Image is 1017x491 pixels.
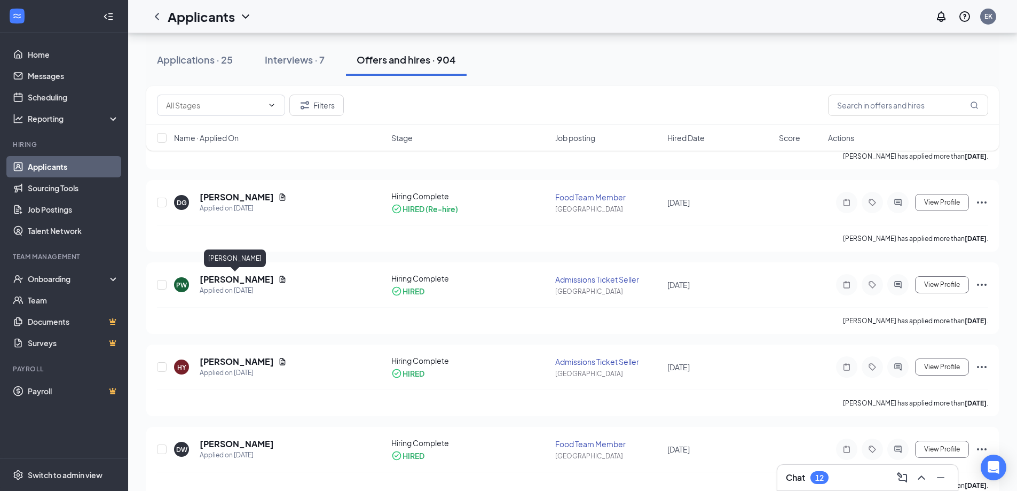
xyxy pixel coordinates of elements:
[391,191,549,201] div: Hiring Complete
[924,446,960,453] span: View Profile
[975,278,988,291] svg: Ellipses
[239,10,252,23] svg: ChevronDown
[200,285,287,296] div: Applied on [DATE]
[267,101,276,110] svg: ChevronDown
[357,53,456,66] div: Offers and hires · 904
[278,357,287,366] svg: Document
[915,471,928,484] svg: ChevronUp
[828,133,854,143] span: Actions
[28,311,119,332] a: DocumentsCrown
[13,252,117,261] div: Team Management
[403,368,424,379] div: HIRED
[403,204,458,214] div: HIRED (Re-hire)
[915,441,969,458] button: View Profile
[403,286,424,297] div: HIRED
[866,445,879,454] svg: Tag
[965,317,987,325] b: [DATE]
[391,286,402,297] svg: CheckmarkCircle
[157,53,233,66] div: Applications · 25
[391,355,549,366] div: Hiring Complete
[828,95,988,116] input: Search in offers and hires
[403,450,424,461] div: HIRED
[924,363,960,371] span: View Profile
[13,113,23,124] svg: Analysis
[975,361,988,373] svg: Ellipses
[176,280,187,290] div: PW
[28,65,119,87] a: Messages
[265,53,325,66] div: Interviews · 7
[975,443,988,456] svg: Ellipses
[12,11,22,21] svg: WorkstreamLogo
[28,274,110,284] div: Onboarding
[935,10,948,23] svg: Notifications
[278,275,287,284] svg: Document
[28,177,119,199] a: Sourcing Tools
[204,250,266,267] div: [PERSON_NAME]
[168,7,235,26] h1: Applicants
[667,133,705,143] span: Hired Date
[28,156,119,177] a: Applicants
[13,140,117,149] div: Hiring
[391,450,402,461] svg: CheckmarkCircle
[924,199,960,206] span: View Profile
[975,196,988,209] svg: Ellipses
[667,445,690,454] span: [DATE]
[166,99,263,111] input: All Stages
[151,10,163,23] svg: ChevronLeft
[866,198,879,207] svg: Tag
[815,473,824,482] div: 12
[28,332,119,354] a: SurveysCrown
[965,481,987,489] b: [DATE]
[984,12,992,21] div: EK
[174,133,239,143] span: Name · Applied On
[840,280,853,289] svg: Note
[200,368,287,378] div: Applied on [DATE]
[289,95,344,116] button: Filter Filters
[786,472,805,484] h3: Chat
[892,198,904,207] svg: ActiveChat
[667,198,690,207] span: [DATE]
[555,369,660,378] div: [GEOGRAPHIC_DATA]
[866,363,879,371] svg: Tag
[932,469,949,486] button: Minimize
[866,280,879,289] svg: Tag
[965,399,987,407] b: [DATE]
[555,439,660,449] div: Food Team Member
[298,99,311,112] svg: Filter
[892,280,904,289] svg: ActiveChat
[200,274,274,285] h5: [PERSON_NAME]
[958,10,971,23] svg: QuestionInfo
[28,220,119,241] a: Talent Network
[200,356,274,368] h5: [PERSON_NAME]
[915,276,969,293] button: View Profile
[200,191,274,203] h5: [PERSON_NAME]
[391,133,413,143] span: Stage
[391,273,549,284] div: Hiring Complete
[924,281,960,289] span: View Profile
[913,469,930,486] button: ChevronUp
[840,363,853,371] svg: Note
[667,362,690,372] span: [DATE]
[981,455,1006,480] div: Open Intercom Messenger
[391,204,402,214] svg: CheckmarkCircle
[391,368,402,379] svg: CheckmarkCircle
[555,192,660,202] div: Food Team Member
[840,445,853,454] svg: Note
[200,450,274,461] div: Applied on [DATE]
[200,438,274,450] h5: [PERSON_NAME]
[176,445,187,454] div: DW
[555,451,660,461] div: [GEOGRAPHIC_DATA]
[555,287,660,296] div: [GEOGRAPHIC_DATA]
[915,194,969,211] button: View Profile
[892,363,904,371] svg: ActiveChat
[896,471,909,484] svg: ComposeMessage
[200,203,287,214] div: Applied on [DATE]
[177,363,186,372] div: HY
[28,470,103,480] div: Switch to admin view
[965,235,987,243] b: [DATE]
[934,471,947,484] svg: Minimize
[843,316,988,325] p: [PERSON_NAME] has applied more than .
[894,469,911,486] button: ComposeMessage
[28,44,119,65] a: Home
